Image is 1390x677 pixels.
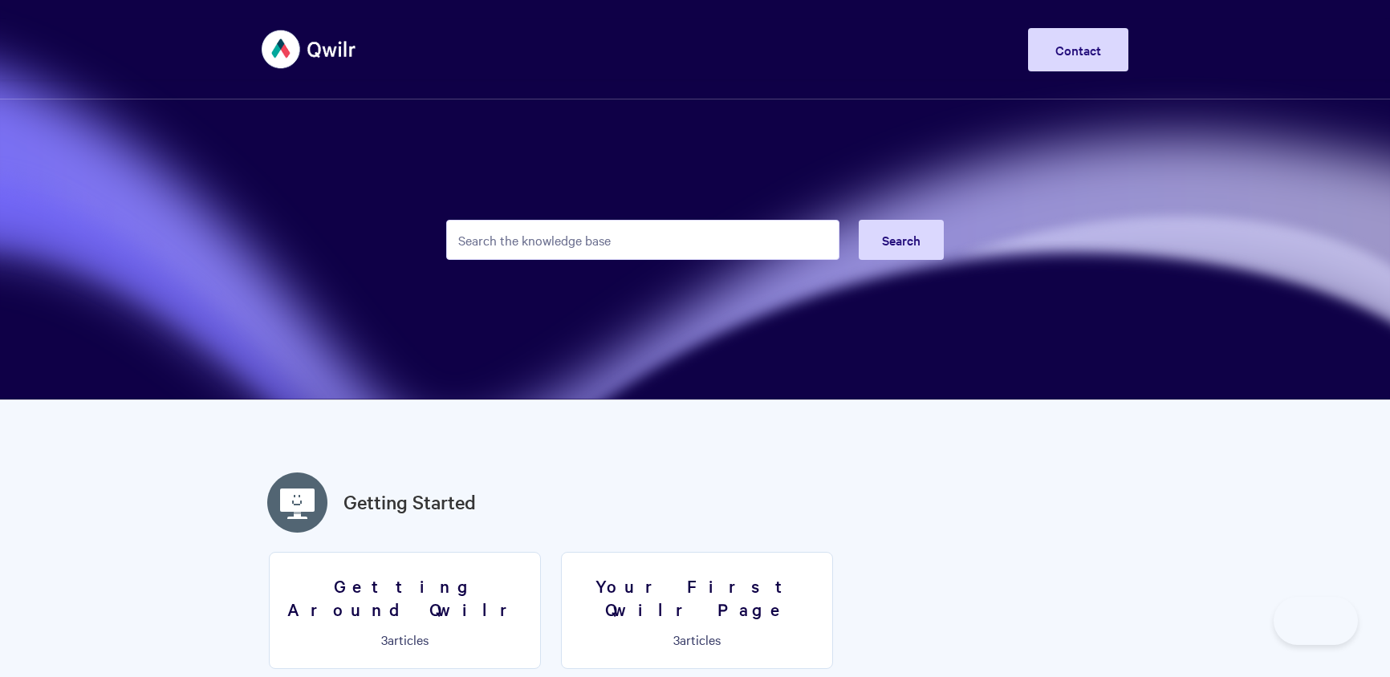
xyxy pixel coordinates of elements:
span: 3 [381,630,388,648]
a: Your First Qwilr Page 3articles [561,552,833,669]
img: Qwilr Help Center [262,19,357,79]
h3: Getting Around Qwilr [279,574,530,620]
a: Getting Around Qwilr 3articles [269,552,541,669]
h3: Your First Qwilr Page [571,574,823,620]
p: articles [571,632,823,647]
button: Search [859,220,944,260]
iframe: Toggle Customer Support [1274,597,1358,645]
a: Getting Started [343,488,476,517]
span: 3 [673,630,680,648]
a: Contact [1028,28,1128,71]
span: Search [882,231,921,249]
p: articles [279,632,530,647]
input: Search the knowledge base [446,220,839,260]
